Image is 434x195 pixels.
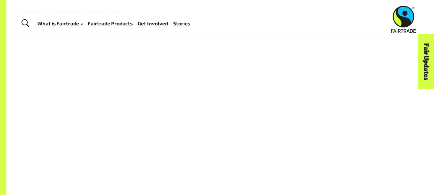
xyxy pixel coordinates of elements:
a: Partners Log In [87,9,119,14]
a: Media Centre [53,9,81,14]
a: What is Fairtrade [37,19,83,28]
img: Fairtrade Australia New Zealand logo [391,6,416,33]
a: Stories [173,19,190,28]
a: Get Involved [138,19,168,28]
a: For business [21,9,47,14]
a: Toggle Search [17,15,33,31]
a: Fairtrade Products [88,19,133,28]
